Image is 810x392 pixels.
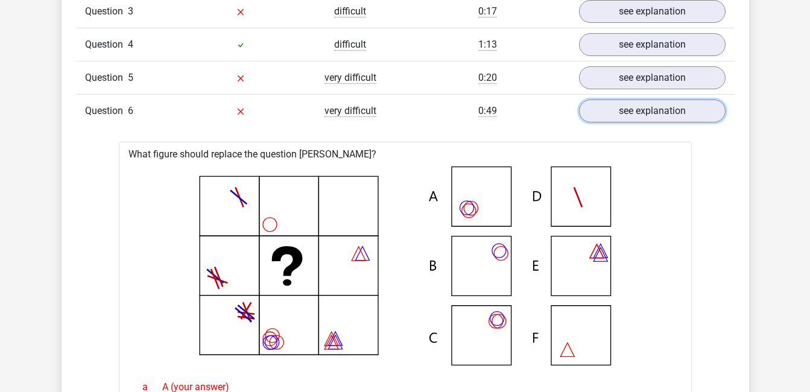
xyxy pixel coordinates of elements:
span: 5 [128,72,133,83]
span: 0:20 [478,72,497,84]
span: Question [85,37,128,52]
span: difficult [334,39,366,51]
span: 0:17 [478,5,497,17]
span: very difficult [324,72,376,84]
a: see explanation [579,33,726,56]
span: 0:49 [478,105,497,117]
span: Question [85,71,128,85]
span: 1:13 [478,39,497,51]
span: 6 [128,105,133,116]
span: very difficult [324,105,376,117]
span: 4 [128,39,133,50]
span: Question [85,4,128,19]
span: difficult [334,5,366,17]
a: see explanation [579,66,726,89]
span: 3 [128,5,133,17]
span: Question [85,104,128,118]
a: see explanation [579,100,726,122]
